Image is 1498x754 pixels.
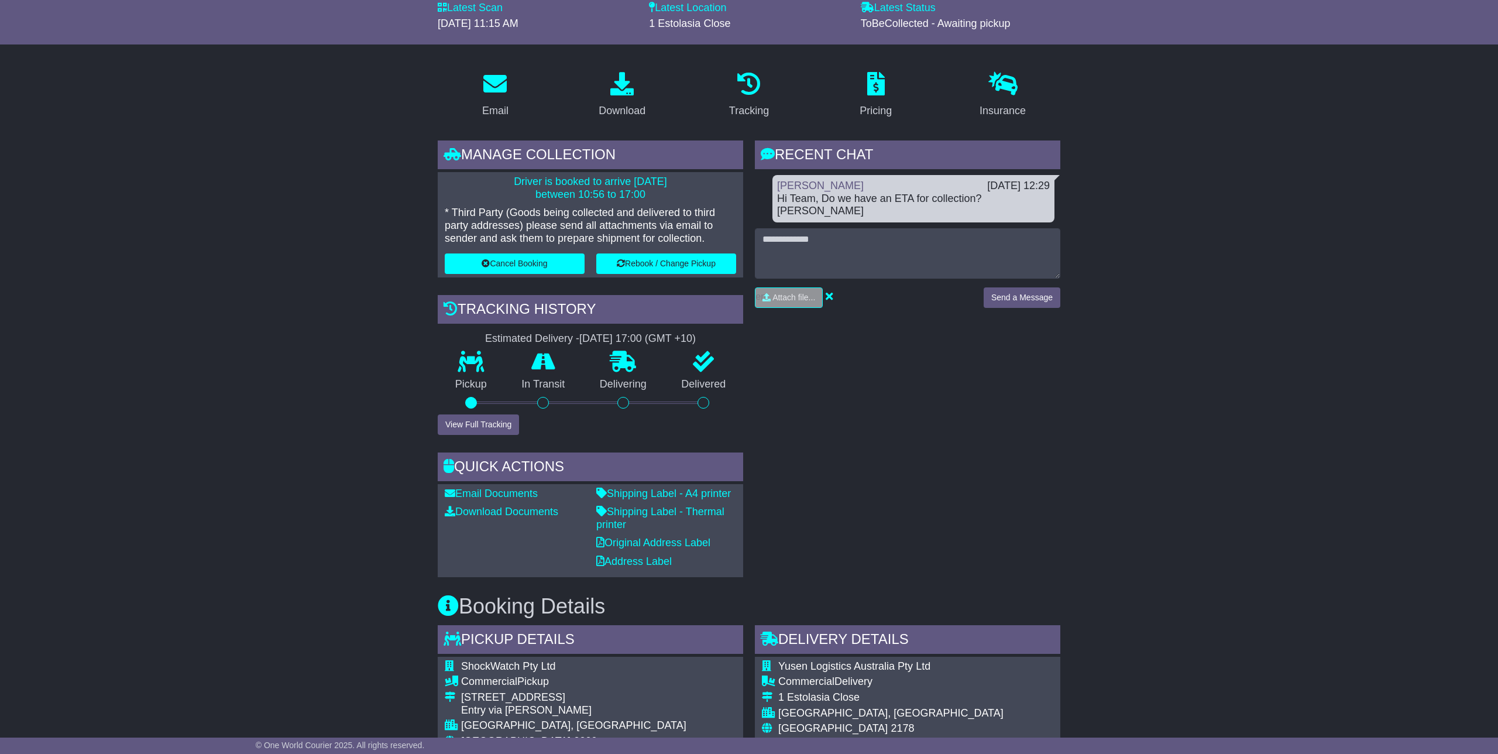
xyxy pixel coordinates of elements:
[729,103,769,119] div: Tracking
[596,488,731,499] a: Shipping Label - A4 printer
[461,719,736,732] div: [GEOGRAPHIC_DATA], [GEOGRAPHIC_DATA]
[475,68,516,123] a: Email
[987,180,1050,193] div: [DATE] 12:29
[445,176,736,201] p: Driver is booked to arrive [DATE] between 10:56 to 17:00
[755,625,1060,657] div: Delivery Details
[980,103,1026,119] div: Insurance
[778,676,1053,688] div: Delivery
[438,453,743,484] div: Quick Actions
[591,68,653,123] a: Download
[438,18,518,29] span: [DATE] 11:15 AM
[582,378,664,391] p: Delivering
[461,676,736,688] div: Pickup
[649,18,730,29] span: 1 Estolasia Close
[482,103,509,119] div: Email
[504,378,583,391] p: In Transit
[777,193,1050,218] div: Hi Team, Do we have an ETA for collection? [PERSON_NAME]
[438,625,743,657] div: Pickup Details
[721,68,777,123] a: Tracking
[445,253,585,274] button: Cancel Booking
[778,707,1053,720] div: [GEOGRAPHIC_DATA], [GEOGRAPHIC_DATA]
[778,691,1053,704] div: 1 Estolasia Close
[438,140,743,172] div: Manage collection
[599,103,645,119] div: Download
[596,556,672,567] a: Address Label
[778,676,834,687] span: Commercial
[755,140,1060,172] div: RECENT CHAT
[891,722,914,734] span: 2178
[256,741,425,750] span: © One World Courier 2025. All rights reserved.
[573,735,597,747] span: 2220
[664,378,744,391] p: Delivered
[649,2,726,15] label: Latest Location
[438,414,519,435] button: View Full Tracking
[445,488,538,499] a: Email Documents
[861,2,936,15] label: Latest Status
[596,537,710,549] a: Original Address Label
[984,287,1060,308] button: Send a Message
[579,333,696,345] div: [DATE] 17:00 (GMT +10)
[438,595,1060,618] h3: Booking Details
[777,180,864,191] a: [PERSON_NAME]
[861,18,1011,29] span: ToBeCollected - Awaiting pickup
[972,68,1033,123] a: Insurance
[461,660,555,672] span: ShockWatch Pty Ltd
[445,506,558,517] a: Download Documents
[778,722,888,734] span: [GEOGRAPHIC_DATA]
[438,333,743,345] div: Estimated Delivery -
[461,735,571,747] span: [GEOGRAPHIC_DATA]
[461,691,736,704] div: [STREET_ADDRESS]
[438,378,504,391] p: Pickup
[852,68,899,123] a: Pricing
[438,2,503,15] label: Latest Scan
[778,660,930,672] span: Yusen Logistics Australia Pty Ltd
[596,506,724,530] a: Shipping Label - Thermal printer
[596,253,736,274] button: Rebook / Change Pickup
[461,704,736,717] div: Entry via [PERSON_NAME]
[438,295,743,327] div: Tracking history
[461,676,517,687] span: Commercial
[860,103,892,119] div: Pricing
[445,207,736,245] p: * Third Party (Goods being collected and delivered to third party addresses) please send all atta...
